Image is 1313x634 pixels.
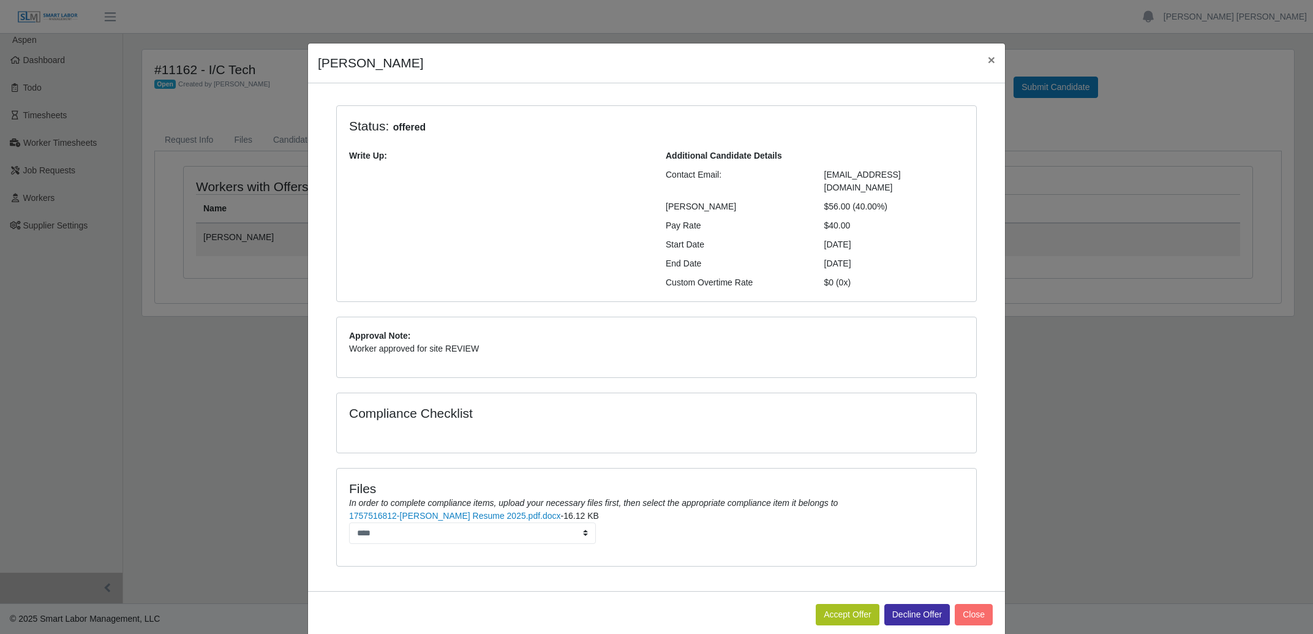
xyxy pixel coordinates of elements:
div: [DATE] [815,238,974,251]
div: End Date [656,257,815,270]
h4: Status: [349,118,806,135]
span: × [988,53,995,67]
span: [EMAIL_ADDRESS][DOMAIN_NAME] [824,170,901,192]
div: Start Date [656,238,815,251]
p: Worker approved for site REVIEW [349,342,964,355]
h4: [PERSON_NAME] [318,53,424,73]
i: In order to complete compliance items, upload your necessary files first, then select the appropr... [349,498,838,508]
a: 1757516812-[PERSON_NAME] Resume 2025.pdf.docx [349,511,561,521]
div: Pay Rate [656,219,815,232]
div: $40.00 [815,219,974,232]
li: - [349,510,964,544]
div: Custom Overtime Rate [656,276,815,289]
span: $0 (0x) [824,277,851,287]
div: $56.00 (40.00%) [815,200,974,213]
b: Additional Candidate Details [666,151,782,160]
span: 16.12 KB [563,511,599,521]
span: offered [389,120,429,135]
h4: Files [349,481,964,496]
div: Contact Email: [656,168,815,194]
h4: Compliance Checklist [349,406,753,421]
b: Approval Note: [349,331,410,341]
div: [PERSON_NAME] [656,200,815,213]
b: Write Up: [349,151,387,160]
span: [DATE] [824,259,851,268]
button: Close [978,43,1005,76]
